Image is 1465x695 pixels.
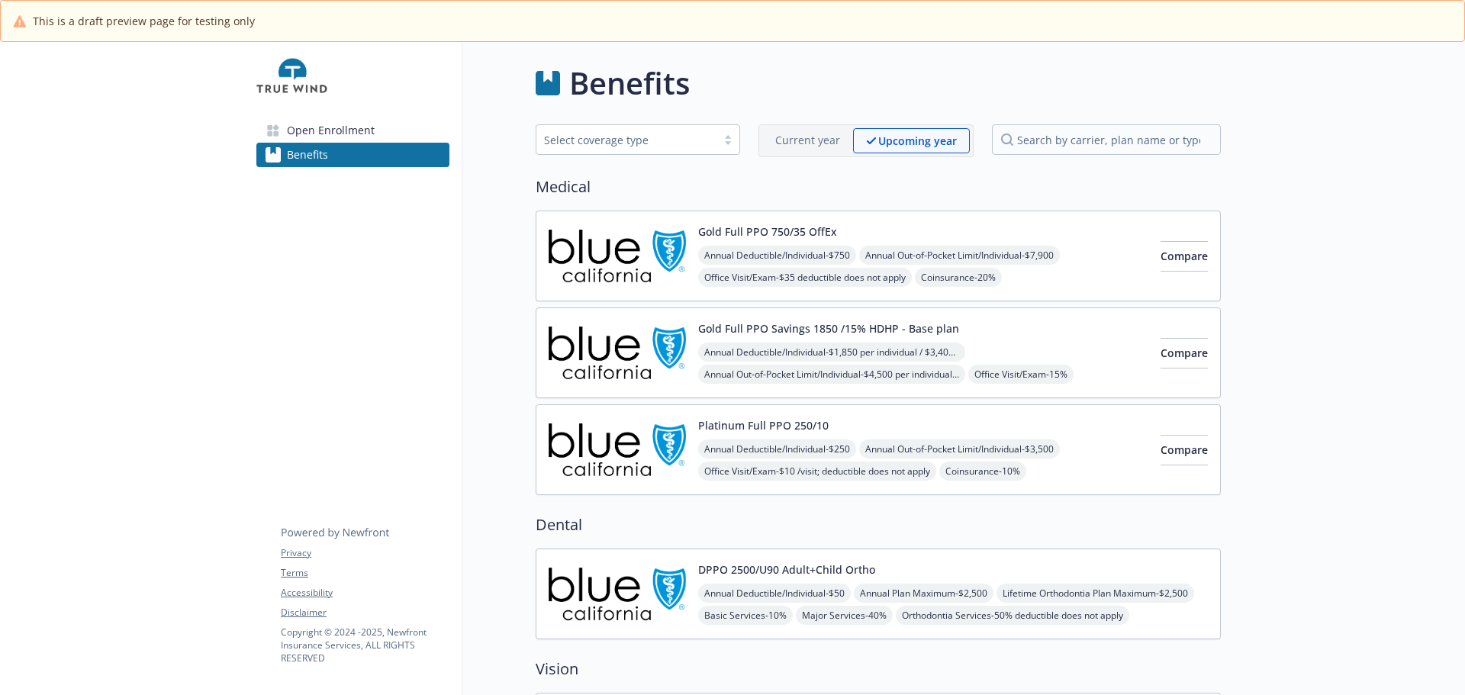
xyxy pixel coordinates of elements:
[1161,435,1208,465] button: Compare
[1161,346,1208,360] span: Compare
[549,224,686,288] img: Blue Shield of California carrier logo
[698,561,875,578] button: DPPO 2500/U90 Adult+Child Ortho
[698,246,856,265] span: Annual Deductible/Individual - $750
[698,462,936,481] span: Office Visit/Exam - $10 /visit; deductible does not apply
[281,586,449,600] a: Accessibility
[762,128,853,153] span: Current year
[281,566,449,580] a: Terms
[698,584,851,603] span: Annual Deductible/Individual - $50
[698,439,856,459] span: Annual Deductible/Individual - $250
[33,13,255,29] span: This is a draft preview page for testing only
[859,246,1060,265] span: Annual Out-of-Pocket Limit/Individual - $7,900
[549,561,686,626] img: Blue Shield of California carrier logo
[775,132,840,148] p: Current year
[544,132,709,148] div: Select coverage type
[536,658,1221,681] h2: Vision
[968,365,1074,384] span: Office Visit/Exam - 15%
[281,606,449,619] a: Disclaimer
[698,365,965,384] span: Annual Out-of-Pocket Limit/Individual - $4,500 per individual / $4,500 per family member
[915,268,1002,287] span: Coinsurance - 20%
[569,60,690,106] h1: Benefits
[536,513,1221,536] h2: Dental
[287,143,328,167] span: Benefits
[1161,338,1208,368] button: Compare
[796,606,893,625] span: Major Services - 40%
[854,584,993,603] span: Annual Plan Maximum - $2,500
[287,118,375,143] span: Open Enrollment
[256,143,449,167] a: Benefits
[536,175,1221,198] h2: Medical
[698,320,959,336] button: Gold Full PPO Savings 1850 /15% HDHP - Base plan
[549,417,686,482] img: Blue Shield of California carrier logo
[1161,442,1208,457] span: Compare
[281,626,449,664] p: Copyright © 2024 - 2025 , Newfront Insurance Services, ALL RIGHTS RESERVED
[698,343,965,362] span: Annual Deductible/Individual - $1,850 per individual / $3,400 per family member
[1161,241,1208,272] button: Compare
[992,124,1221,155] input: search by carrier, plan name or type
[859,439,1060,459] span: Annual Out-of-Pocket Limit/Individual - $3,500
[939,462,1026,481] span: Coinsurance - 10%
[256,118,449,143] a: Open Enrollment
[698,417,829,433] button: Platinum Full PPO 250/10
[1161,249,1208,263] span: Compare
[281,546,449,560] a: Privacy
[997,584,1194,603] span: Lifetime Orthodontia Plan Maximum - $2,500
[896,606,1129,625] span: Orthodontia Services - 50% deductible does not apply
[878,133,957,149] p: Upcoming year
[698,606,793,625] span: Basic Services - 10%
[698,224,837,240] button: Gold Full PPO 750/35 OffEx
[698,268,912,287] span: Office Visit/Exam - $35 deductible does not apply
[549,320,686,385] img: Blue Shield of California carrier logo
